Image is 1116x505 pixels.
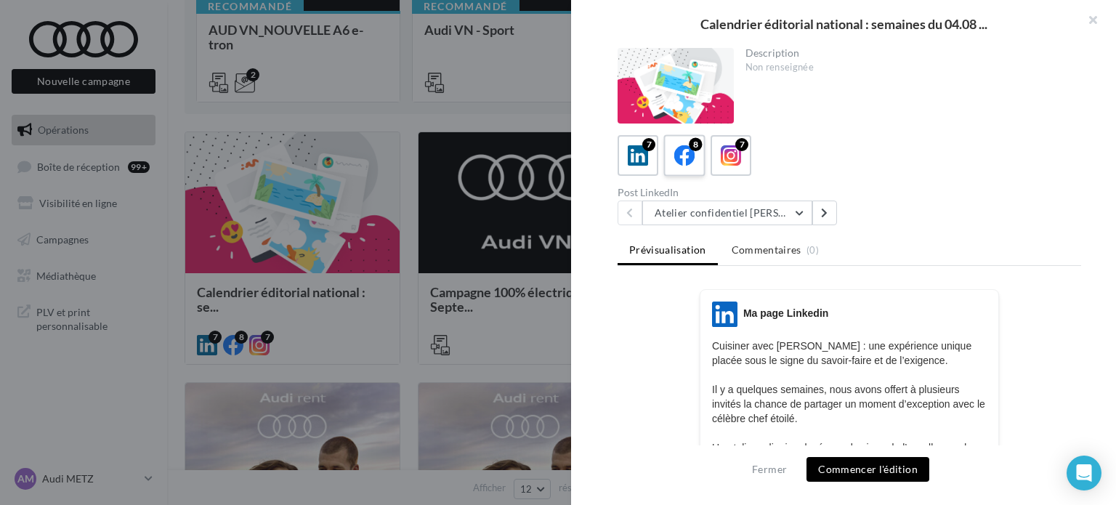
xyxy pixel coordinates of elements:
div: Open Intercom Messenger [1067,456,1101,490]
div: Non renseignée [745,61,1070,74]
div: 7 [735,138,748,151]
div: Description [745,48,1070,58]
div: Ma page Linkedin [743,306,828,320]
button: Commencer l'édition [806,457,929,482]
div: Post LinkedIn [618,187,844,198]
span: Calendrier éditorial national : semaines du 04.08 ... [700,17,987,31]
div: 7 [642,138,655,151]
span: Commentaires [732,243,801,257]
button: Fermer [746,461,793,478]
span: (0) [806,244,819,256]
button: Atelier confidentiel [PERSON_NAME] [642,201,812,225]
div: 8 [689,138,702,151]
